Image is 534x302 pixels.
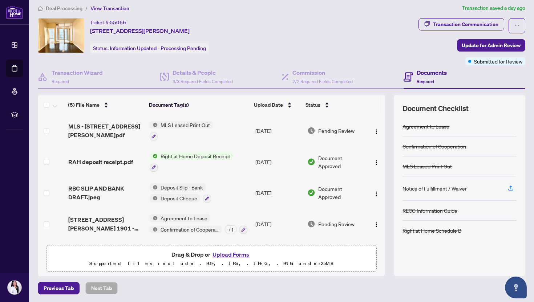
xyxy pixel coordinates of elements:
[307,158,315,166] img: Document Status
[44,282,74,294] span: Previous Tab
[402,162,452,170] div: MLS Leased Print Out
[318,154,365,170] span: Document Approved
[150,194,158,202] img: Status Icon
[373,160,379,166] img: Logo
[252,115,304,146] td: [DATE]
[417,68,447,77] h4: Documents
[303,95,365,115] th: Status
[462,4,525,12] article: Transaction saved a day ago
[402,184,467,192] div: Notice of Fulfillment / Waiver
[150,214,247,234] button: Status IconAgreement to LeaseStatus IconConfirmation of Cooperation+1
[90,26,190,35] span: [STREET_ADDRESS][PERSON_NAME]
[38,19,84,53] img: IMG-C12385187_1.jpg
[158,152,233,160] span: Right at Home Deposit Receipt
[371,187,382,199] button: Logo
[210,250,251,259] button: Upload Forms
[292,79,353,84] span: 2/2 Required Fields Completed
[68,158,133,166] span: RAH deposit receipt.pdf
[402,142,466,150] div: Confirmation of Cooperation
[158,225,222,233] span: Confirmation of Cooperation
[418,18,504,30] button: Transaction Communication
[402,122,449,130] div: Agreement to Lease
[307,189,315,197] img: Document Status
[225,225,236,233] div: + 1
[85,282,118,294] button: Next Tab
[146,95,251,115] th: Document Tag(s)
[65,95,146,115] th: (5) File Name
[173,68,233,77] h4: Details & People
[373,129,379,135] img: Logo
[307,127,315,135] img: Document Status
[402,207,457,215] div: RECO Information Guide
[46,5,82,12] span: Deal Processing
[38,6,43,11] span: home
[52,79,69,84] span: Required
[150,152,158,160] img: Status Icon
[457,39,525,52] button: Update for Admin Review
[402,103,469,114] span: Document Checklist
[462,40,521,51] span: Update for Admin Review
[251,95,303,115] th: Upload Date
[474,57,522,65] span: Submitted for Review
[307,220,315,228] img: Document Status
[150,121,213,140] button: Status IconMLS Leased Print Out
[150,121,158,129] img: Status Icon
[373,222,379,228] img: Logo
[150,225,158,233] img: Status Icon
[158,183,206,191] span: Deposit Slip - Bank
[52,68,103,77] h4: Transaction Wizard
[85,4,88,12] li: /
[150,152,233,172] button: Status IconRight at Home Deposit Receipt
[90,18,126,26] div: Ticket #:
[68,184,144,201] span: RBC SLIP AND BANK DRAFT.jpeg
[6,5,23,19] img: logo
[371,156,382,168] button: Logo
[318,185,365,201] span: Document Approved
[318,220,355,228] span: Pending Review
[402,226,461,234] div: Right at Home Schedule B
[252,208,304,240] td: [DATE]
[171,250,251,259] span: Drag & Drop or
[371,218,382,230] button: Logo
[150,183,211,203] button: Status IconDeposit Slip - BankStatus IconDeposit Cheque
[371,125,382,136] button: Logo
[252,177,304,209] td: [DATE]
[110,19,126,26] span: 55066
[514,23,519,28] span: ellipsis
[150,183,158,191] img: Status Icon
[158,214,210,222] span: Agreement to Lease
[254,101,283,109] span: Upload Date
[373,191,379,197] img: Logo
[433,19,498,30] div: Transaction Communication
[505,277,527,298] button: Open asap
[150,214,158,222] img: Status Icon
[38,282,80,294] button: Previous Tab
[90,5,129,12] span: View Transaction
[252,146,304,177] td: [DATE]
[51,259,372,268] p: Supported files include .PDF, .JPG, .JPEG, .PNG under 25 MB
[158,121,213,129] span: MLS Leased Print Out
[292,68,353,77] h4: Commission
[417,79,434,84] span: Required
[306,101,320,109] span: Status
[68,215,144,233] span: [STREET_ADDRESS][PERSON_NAME] 1901 - Landlord Signback_2.pdf
[158,194,200,202] span: Deposit Cheque
[318,127,355,135] span: Pending Review
[110,45,206,52] span: Information Updated - Processing Pending
[90,43,209,53] div: Status:
[173,79,233,84] span: 3/3 Required Fields Completed
[68,122,144,139] span: MLS - [STREET_ADDRESS][PERSON_NAME]pdf
[47,245,376,272] span: Drag & Drop orUpload FormsSupported files include .PDF, .JPG, .JPEG, .PNG under25MB
[68,101,100,109] span: (5) File Name
[252,240,304,271] td: [DATE]
[8,281,21,294] img: Profile Icon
